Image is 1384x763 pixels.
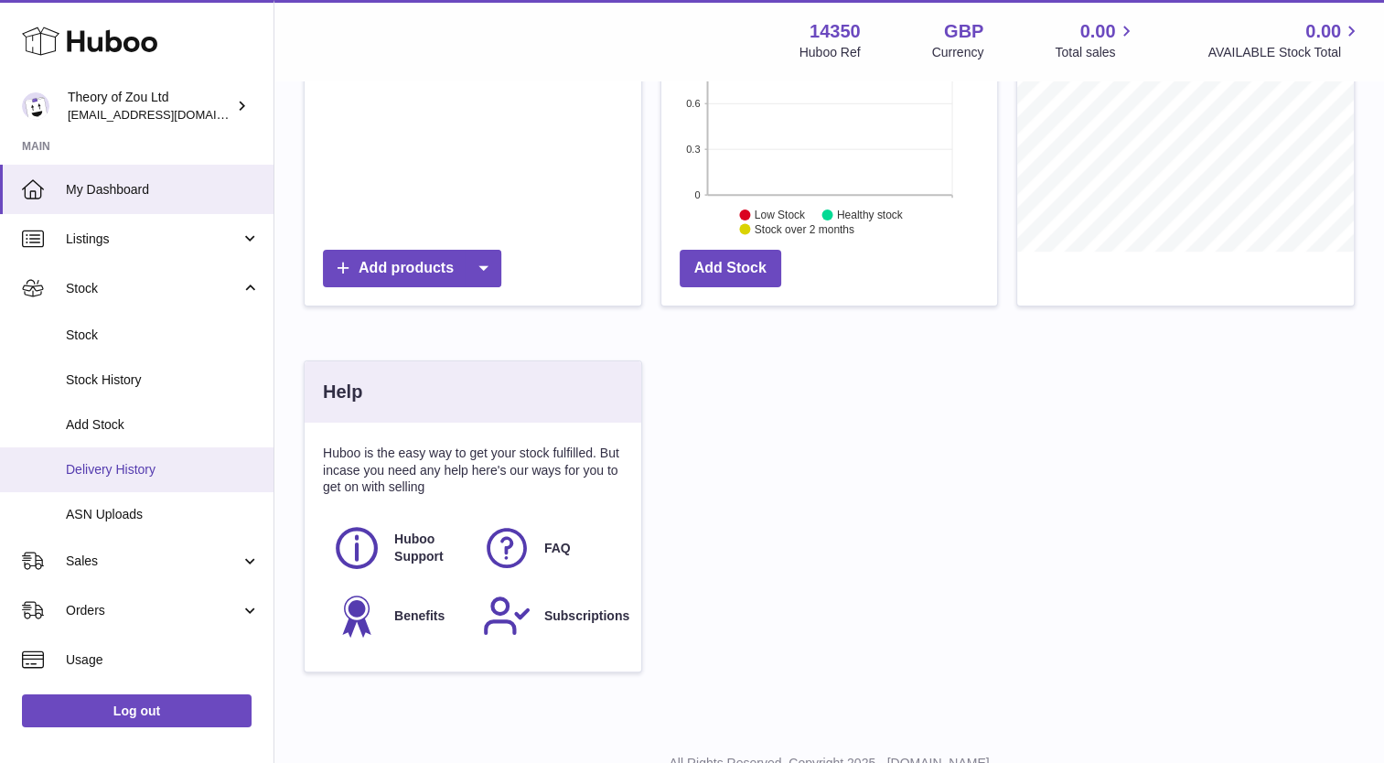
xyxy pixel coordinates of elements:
span: Benefits [394,607,445,625]
div: Theory of Zou Ltd [68,89,232,124]
span: Sales [66,553,241,570]
a: Benefits [332,591,464,640]
span: Huboo Support [394,531,462,565]
span: Total sales [1055,44,1136,61]
text: Low Stock [755,209,806,221]
span: 0.00 [1305,19,1341,44]
strong: 14350 [810,19,861,44]
div: Huboo Ref [799,44,861,61]
span: Stock History [66,371,260,389]
span: ASN Uploads [66,506,260,523]
h3: Help [323,380,362,404]
strong: GBP [944,19,983,44]
span: Add Stock [66,416,260,434]
span: Delivery History [66,461,260,478]
p: Huboo is the easy way to get your stock fulfilled. But incase you need any help here's our ways f... [323,445,623,497]
text: 0.3 [686,144,700,155]
a: Add products [323,250,501,287]
a: Subscriptions [482,591,614,640]
a: Huboo Support [332,523,464,573]
span: [EMAIL_ADDRESS][DOMAIN_NAME] [68,107,269,122]
a: FAQ [482,523,614,573]
text: 0 [694,189,700,200]
span: Subscriptions [544,607,629,625]
text: 0.6 [686,98,700,109]
text: Stock over 2 months [755,223,854,236]
a: Log out [22,694,252,727]
text: Healthy stock [837,209,904,221]
span: My Dashboard [66,181,260,199]
a: 0.00 AVAILABLE Stock Total [1207,19,1362,61]
span: Stock [66,327,260,344]
span: AVAILABLE Stock Total [1207,44,1362,61]
span: 0.00 [1080,19,1116,44]
span: Usage [66,651,260,669]
span: Orders [66,602,241,619]
span: Stock [66,280,241,297]
img: amit@themightyspice.com [22,92,49,120]
a: Add Stock [680,250,781,287]
a: 0.00 Total sales [1055,19,1136,61]
div: Currency [932,44,984,61]
span: FAQ [544,540,571,557]
span: Listings [66,231,241,248]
